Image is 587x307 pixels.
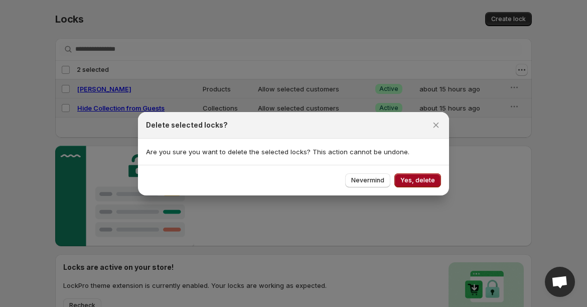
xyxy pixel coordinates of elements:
h2: Delete selected locks? [146,120,228,130]
button: Nevermind [345,173,390,187]
div: Open chat [545,267,575,297]
span: Nevermind [351,176,384,184]
p: Are you sure you want to delete the selected locks? This action cannot be undone. [146,147,441,157]
button: Close [429,118,443,132]
span: Yes, delete [400,176,435,184]
button: Yes, delete [394,173,441,187]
